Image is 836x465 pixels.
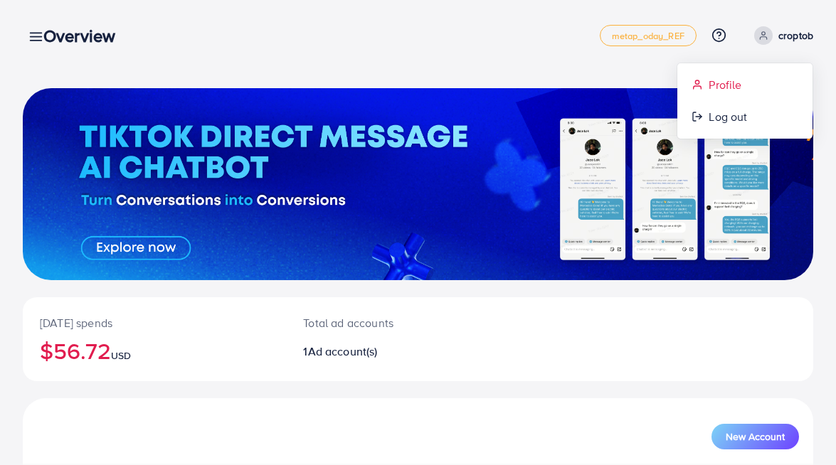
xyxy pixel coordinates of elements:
span: USD [111,348,131,363]
p: Total ad accounts [303,314,467,331]
h2: $56.72 [40,337,269,364]
p: [DATE] spends [40,314,269,331]
h3: Overview [43,26,127,46]
a: metap_oday_REF [600,25,697,46]
span: Log out [709,108,747,125]
span: Ad account(s) [308,343,378,359]
ul: croptob [677,63,813,139]
a: croptob [748,26,813,45]
span: Profile [709,76,741,93]
h2: 1 [303,345,467,358]
p: croptob [778,27,813,44]
span: New Account [726,432,785,442]
button: New Account [711,424,799,449]
iframe: Chat [776,401,825,454]
span: metap_oday_REF [612,31,684,41]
